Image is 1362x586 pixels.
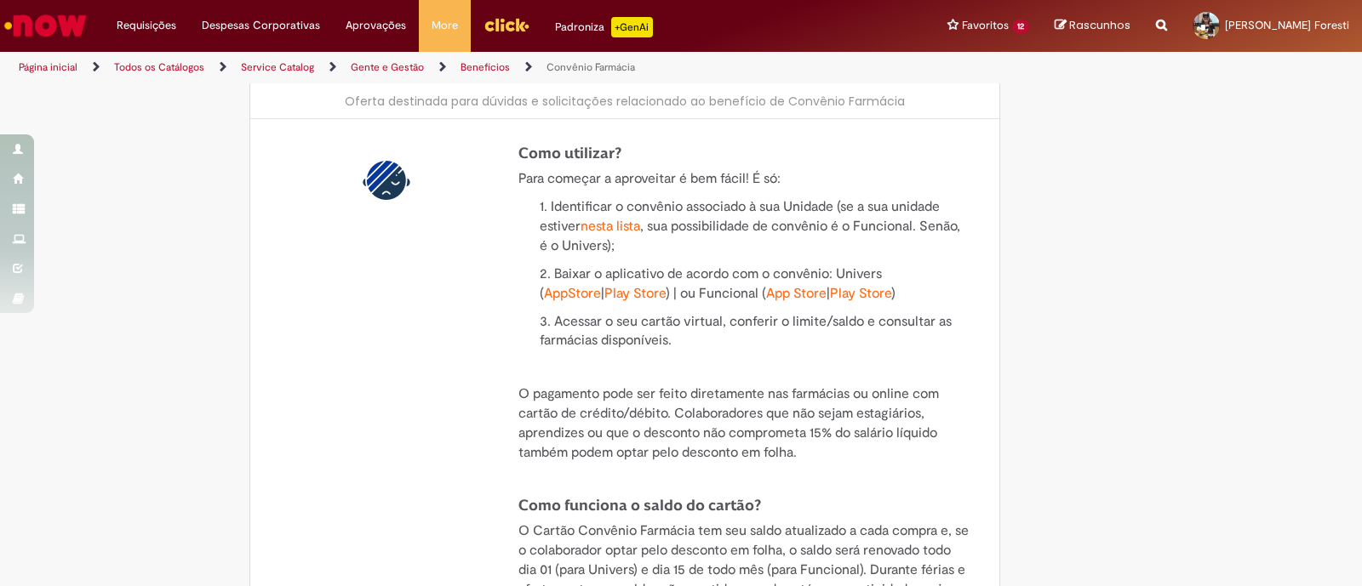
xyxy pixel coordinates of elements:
img: ServiceNow [2,9,89,43]
div: Padroniza [555,17,653,37]
span: Rascunhos [1069,17,1130,33]
a: Gente e Gestão [351,60,424,74]
span: More [432,17,458,34]
a: Rascunhos [1055,18,1130,34]
a: nesta lista [581,218,640,235]
a: App Store [766,285,827,302]
span: 12 [1012,20,1029,34]
div: Oferta destinada para dúvidas e solicitações relacionado ao benefício de Convênio Farmácia [267,93,982,110]
img: Convênio Farmácia [359,153,414,208]
h4: Como funciona o saldo do cartão? [518,497,970,514]
a: Todos os Catálogos [114,60,204,74]
a: Play Store [604,285,666,302]
p: 2. Baixar o aplicativo de acordo com o convênio: Univers ( | ) | ou Funcional ( | ) [540,265,970,304]
p: Para começar a aproveitar é bem fácil! É só: [518,169,970,189]
a: AppStore [544,285,601,302]
span: Aprovações [346,17,406,34]
span: Despesas Corporativas [202,17,320,34]
span: Favoritos [962,17,1009,34]
p: +GenAi [611,17,653,37]
h2: Convênio Farmácia [267,56,982,84]
span: Requisições [117,17,176,34]
img: click_logo_yellow_360x200.png [484,12,529,37]
a: Play Store [830,285,891,302]
p: 3. Acessar o seu cartão virtual, conferir o limite/saldo e consultar as farmácias disponíveis. [540,312,970,351]
p: 1. Identificar o convênio associado à sua Unidade (se a sua unidade estiver , sua possibilidade d... [540,197,970,256]
a: Página inicial [19,60,77,74]
a: Service Catalog [241,60,314,74]
a: Convênio Farmácia [547,60,635,74]
a: Benefícios [461,60,510,74]
p: O pagamento pode ser feito diretamente nas farmácias ou online com cartão de crédito/débito. Cola... [518,384,970,462]
h4: Como utilizar? [518,145,970,162]
ul: Trilhas de página [13,52,896,83]
span: [PERSON_NAME] Foresti [1225,18,1349,32]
